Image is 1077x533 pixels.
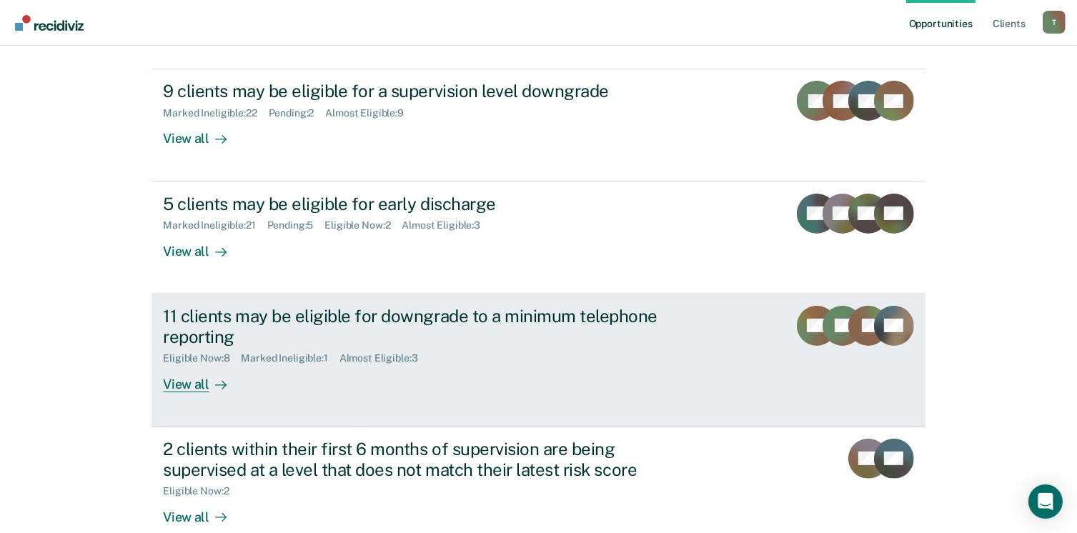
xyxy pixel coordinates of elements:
div: View all [163,364,243,392]
div: View all [163,231,243,259]
div: Almost Eligible : 3 [339,352,430,364]
div: Eligible Now : 8 [163,352,241,364]
img: Recidiviz [15,15,84,31]
div: 2 clients within their first 6 months of supervision are being supervised at a level that does no... [163,439,665,480]
a: 9 clients may be eligible for a supervision level downgradeMarked Ineligible:22Pending:2Almost El... [152,69,925,181]
div: 5 clients may be eligible for early discharge [163,194,665,214]
div: Pending : 5 [267,219,325,231]
div: Eligible Now : 2 [324,219,402,231]
div: View all [163,497,243,525]
div: View all [163,119,243,147]
div: Almost Eligible : 9 [325,107,415,119]
div: Marked Ineligible : 22 [163,107,268,119]
div: 11 clients may be eligible for downgrade to a minimum telephone reporting [163,306,665,347]
div: T [1043,11,1066,34]
div: Open Intercom Messenger [1028,484,1063,519]
div: 9 clients may be eligible for a supervision level downgrade [163,81,665,101]
div: Eligible Now : 2 [163,485,240,497]
div: Marked Ineligible : 21 [163,219,267,231]
div: Marked Ineligible : 1 [241,352,339,364]
a: 11 clients may be eligible for downgrade to a minimum telephone reportingEligible Now:8Marked Ine... [152,294,925,427]
button: Profile dropdown button [1043,11,1066,34]
a: 5 clients may be eligible for early dischargeMarked Ineligible:21Pending:5Eligible Now:2Almost El... [152,182,925,294]
div: Almost Eligible : 3 [402,219,492,231]
div: Pending : 2 [269,107,326,119]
